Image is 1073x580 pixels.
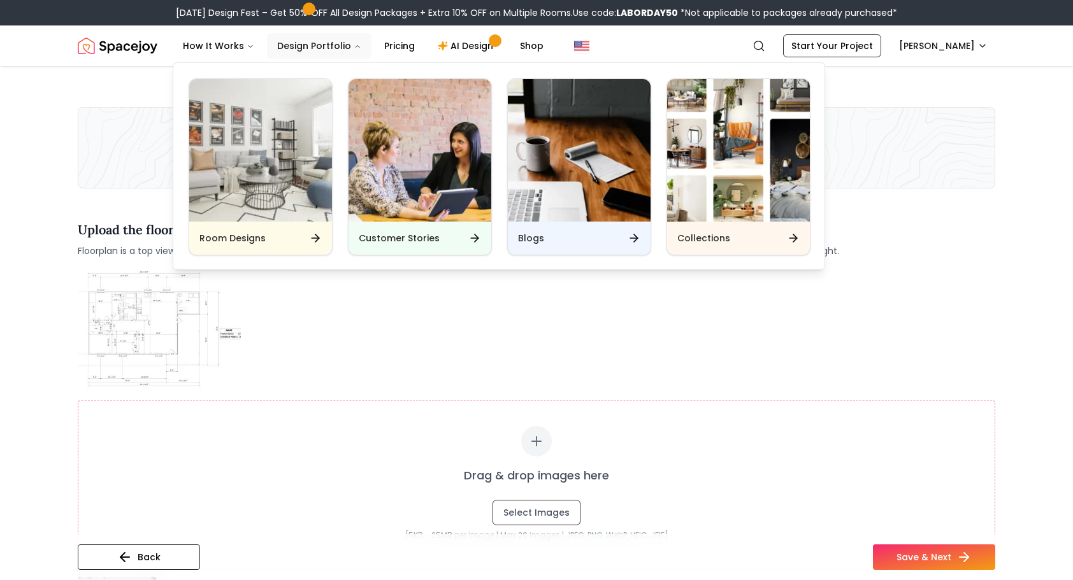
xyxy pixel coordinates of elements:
a: Shop [510,33,554,59]
a: Start Your Project [783,34,881,57]
div: Design Portfolio [173,63,826,271]
h6: Blogs [518,232,544,244]
a: Room DesignsRoom Designs [189,78,333,255]
div: [DATE] Design Fest – Get 50% OFF All Design Packages + Extra 10% OFF on Multiple Rooms. [176,6,897,19]
button: [PERSON_NAME] [891,34,995,57]
h6: Collections [677,232,730,244]
a: CollectionsCollections [666,78,810,255]
h4: Upload the floor plan of your room * [78,220,839,239]
img: Guide image [78,267,241,390]
button: Select Images [493,500,580,525]
p: Drag & drop images here [464,467,609,485]
a: Pricing [374,33,425,59]
img: Customer Stories [349,79,491,222]
a: AI Design [428,33,507,59]
a: BlogsBlogs [507,78,651,255]
img: Spacejoy Logo [78,33,157,59]
img: Room Designs [189,79,332,222]
img: Collections [667,79,810,222]
p: [5KB - 25MB per image | Max 20 images | JPEG, PNG, WebP, HEIC, JFIF] [104,530,969,541]
span: *Not applicable to packages already purchased* [678,6,897,19]
span: Use code: [573,6,678,19]
button: Design Portfolio [267,33,371,59]
button: Save & Next [873,544,995,570]
nav: Global [78,25,995,66]
img: Blogs [508,79,651,222]
img: United States [574,38,589,53]
button: How It Works [173,33,264,59]
span: Floorplan is a top view drawing of your room with dimensions. We understand that is a little extr... [78,244,839,257]
a: Customer StoriesCustomer Stories [348,78,492,255]
button: Back [78,544,200,570]
b: LABORDAY50 [616,6,678,19]
h6: Room Designs [199,232,266,244]
nav: Main [173,33,554,59]
a: Spacejoy [78,33,157,59]
h6: Customer Stories [359,232,440,244]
